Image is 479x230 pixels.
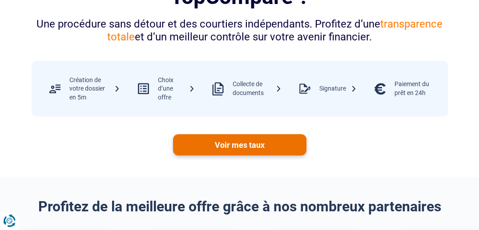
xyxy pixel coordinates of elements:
[69,76,120,102] div: Création de votre dossier en 5m
[233,80,282,97] div: Collecte de documents
[107,18,443,43] span: transparence totale
[173,134,306,155] a: Voir mes taux
[32,18,448,44] div: Une procédure sans détour et des courtiers indépendants. Profitez d’une et d’un meilleur contrôle...
[319,84,357,93] div: Signature
[158,76,195,102] div: Choix d’une offre
[394,80,439,97] div: Paiement du prêt en 24h
[32,198,448,215] h2: Profitez de la meilleure offre grâce à nos nombreux partenaires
